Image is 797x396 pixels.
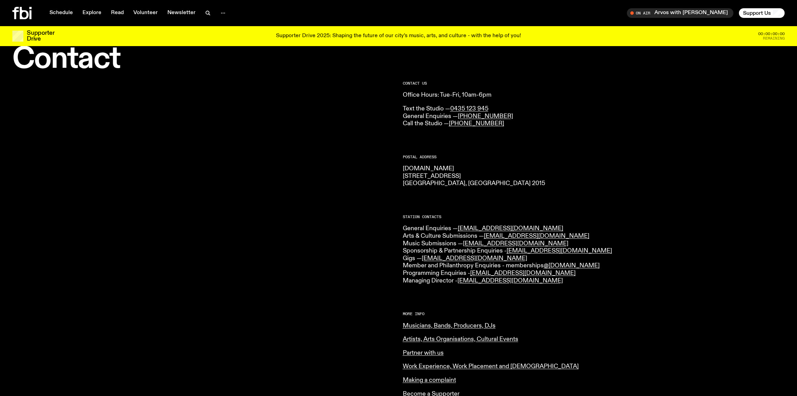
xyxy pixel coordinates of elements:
p: General Enquiries — Arts & Culture Submissions — Music Submissions — Sponsorship & Partnership En... [403,225,785,285]
button: On AirArvos with [PERSON_NAME] [627,8,733,18]
h2: More Info [403,312,785,316]
a: [EMAIL_ADDRESS][DOMAIN_NAME] [484,233,589,239]
a: [EMAIL_ADDRESS][DOMAIN_NAME] [422,255,527,261]
a: Making a complaint [403,377,456,383]
a: Volunteer [129,8,162,18]
a: Partner with us [403,350,444,356]
a: [EMAIL_ADDRESS][DOMAIN_NAME] [463,240,568,247]
p: [DOMAIN_NAME] [STREET_ADDRESS] [GEOGRAPHIC_DATA], [GEOGRAPHIC_DATA] 2015 [403,165,785,188]
span: Support Us [743,10,771,16]
a: [EMAIL_ADDRESS][DOMAIN_NAME] [458,225,563,232]
h2: Postal Address [403,155,785,159]
a: [EMAIL_ADDRESS][DOMAIN_NAME] [507,248,612,254]
a: [PHONE_NUMBER] [458,113,513,119]
a: Explore [78,8,106,18]
a: Work Experience, Work Placement and [DEMOGRAPHIC_DATA] [403,363,579,370]
a: @[DOMAIN_NAME] [544,263,600,269]
a: [EMAIL_ADDRESS][DOMAIN_NAME] [470,270,576,276]
a: Schedule [45,8,77,18]
h2: CONTACT US [403,82,785,85]
a: Read [107,8,128,18]
h2: Station Contacts [403,215,785,219]
a: [EMAIL_ADDRESS][DOMAIN_NAME] [457,278,563,284]
p: Text the Studio — General Enquiries — Call the Studio — [403,105,785,128]
h3: Supporter Drive [27,30,54,42]
button: Support Us [739,8,785,18]
a: Newsletter [163,8,200,18]
a: 0435 123 945 [450,106,488,112]
a: [PHONE_NUMBER] [449,120,504,127]
p: Supporter Drive 2025: Shaping the future of our city’s music, arts, and culture - with the help o... [276,33,521,39]
h1: Contact [12,45,395,73]
span: 00:00:00:00 [758,32,785,36]
a: Artists, Arts Organisations, Cultural Events [403,336,518,342]
p: Office Hours: Tue-Fri, 10am-6pm [403,92,785,99]
span: Remaining [763,36,785,40]
a: Musicians, Bands, Producers, DJs [403,323,496,329]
